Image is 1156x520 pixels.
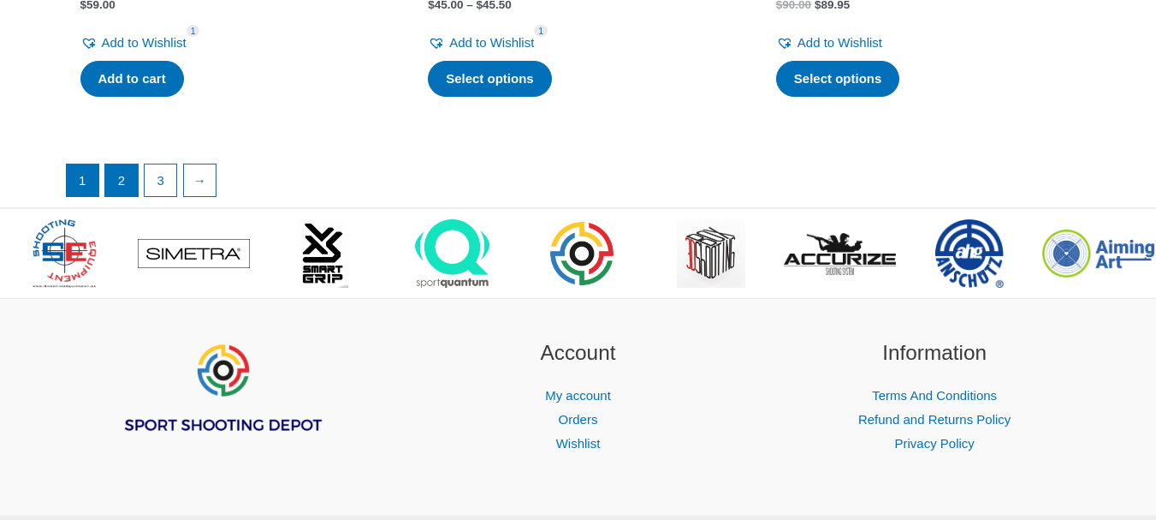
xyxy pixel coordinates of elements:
aside: Footer Widget 2 [421,338,735,455]
span: Add to Wishlist [102,35,187,50]
a: My account [545,388,611,403]
span: Add to Wishlist [797,35,882,50]
a: Page 2 [105,164,138,197]
nav: Information [778,384,1092,456]
aside: Footer Widget 1 [65,338,379,476]
nav: Product Pagination [65,164,1092,206]
h2: Information [778,338,1092,369]
span: Page 1 [67,164,99,197]
a: Page 3 [145,164,177,197]
a: Refund and Returns Policy [858,412,1011,427]
h2: Account [421,338,735,369]
a: Wishlist [556,436,601,451]
aside: Footer Widget 3 [778,338,1092,455]
a: Add to Wishlist [776,31,882,55]
a: Add to Wishlist [428,31,534,55]
a: Add to cart: “Sole Tree (SAUER)” [80,61,184,97]
a: → [184,164,216,197]
span: 1 [187,25,200,38]
nav: Account [421,384,735,456]
span: Add to Wishlist [449,35,534,50]
a: Select options for “SAUER Belt” [428,61,552,97]
span: 1 [534,25,548,38]
a: Terms And Conditions [872,388,997,403]
a: Orders [559,412,598,427]
a: Select options for “Strong Open Glove (SAUER)” [776,61,900,97]
a: Privacy Policy [894,436,974,451]
a: Add to Wishlist [80,31,187,55]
